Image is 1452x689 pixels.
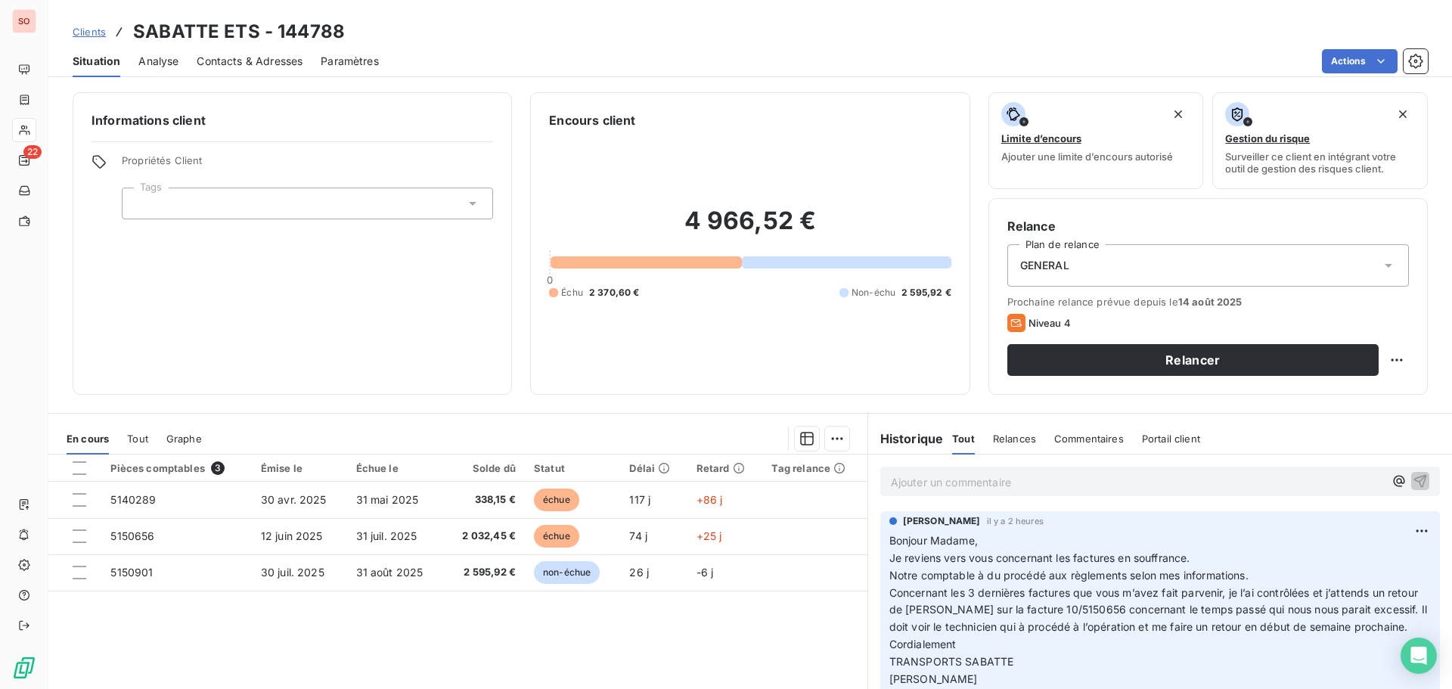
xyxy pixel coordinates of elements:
[889,638,957,650] span: Cordialement
[110,529,154,542] span: 5150656
[1142,433,1200,445] span: Portail client
[889,534,978,547] span: Bonjour Madame,
[903,514,981,528] span: [PERSON_NAME]
[534,561,600,584] span: non-échue
[321,54,379,69] span: Paramètres
[534,462,611,474] div: Statut
[138,54,178,69] span: Analyse
[889,655,1014,668] span: TRANSPORTS SABATTE
[993,433,1036,445] span: Relances
[534,525,579,548] span: échue
[1007,217,1409,235] h6: Relance
[629,566,649,579] span: 26 j
[453,565,516,580] span: 2 595,92 €
[561,286,583,299] span: Échu
[547,274,553,286] span: 0
[1020,258,1069,273] span: GENERAL
[589,286,640,299] span: 2 370,60 €
[1401,638,1437,674] div: Open Intercom Messenger
[868,430,944,448] h6: Historique
[889,551,1190,564] span: Je reviens vers vous concernant les factures en souffrance.
[1007,344,1379,376] button: Relancer
[852,286,895,299] span: Non-échu
[952,433,975,445] span: Tout
[988,92,1204,189] button: Limite d’encoursAjouter une limite d’encours autorisé
[697,529,722,542] span: +25 j
[889,672,978,685] span: [PERSON_NAME]
[23,145,42,159] span: 22
[73,54,120,69] span: Situation
[889,569,1249,582] span: Notre comptable à du procédé aux règlements selon mes informations.
[356,493,419,506] span: 31 mai 2025
[1001,132,1081,144] span: Limite d’encours
[356,529,417,542] span: 31 juil. 2025
[771,462,858,474] div: Tag relance
[1178,296,1243,308] span: 14 août 2025
[1212,92,1428,189] button: Gestion du risqueSurveiller ce client en intégrant votre outil de gestion des risques client.
[697,462,754,474] div: Retard
[1225,132,1310,144] span: Gestion du risque
[629,493,650,506] span: 117 j
[261,566,324,579] span: 30 juil. 2025
[889,586,1430,634] span: Concernant les 3 dernières factures que vous m’avez fait parvenir, je l’ai contrôlées et j’attend...
[549,206,951,251] h2: 4 966,52 €
[73,24,106,39] a: Clients
[197,54,302,69] span: Contacts & Adresses
[110,566,153,579] span: 5150901
[12,148,36,172] a: 22
[1007,296,1409,308] span: Prochaine relance prévue depuis le
[697,493,723,506] span: +86 j
[901,286,951,299] span: 2 595,92 €
[1001,151,1173,163] span: Ajouter une limite d’encours autorisé
[92,111,493,129] h6: Informations client
[1225,151,1415,175] span: Surveiller ce client en intégrant votre outil de gestion des risques client.
[629,529,647,542] span: 74 j
[987,517,1044,526] span: il y a 2 heures
[261,462,338,474] div: Émise le
[135,197,147,210] input: Ajouter une valeur
[549,111,635,129] h6: Encours client
[12,9,36,33] div: SO
[1322,49,1398,73] button: Actions
[166,433,202,445] span: Graphe
[110,461,242,475] div: Pièces comptables
[629,462,678,474] div: Délai
[534,489,579,511] span: échue
[356,566,423,579] span: 31 août 2025
[211,461,225,475] span: 3
[356,462,435,474] div: Échue le
[453,529,516,544] span: 2 032,45 €
[1054,433,1124,445] span: Commentaires
[697,566,714,579] span: -6 j
[453,492,516,507] span: 338,15 €
[453,462,516,474] div: Solde dû
[122,154,493,175] span: Propriétés Client
[261,493,327,506] span: 30 avr. 2025
[110,493,156,506] span: 5140289
[1028,317,1071,329] span: Niveau 4
[261,529,323,542] span: 12 juin 2025
[133,18,345,45] h3: SABATTE ETS - 144788
[73,26,106,38] span: Clients
[12,656,36,680] img: Logo LeanPay
[67,433,109,445] span: En cours
[127,433,148,445] span: Tout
